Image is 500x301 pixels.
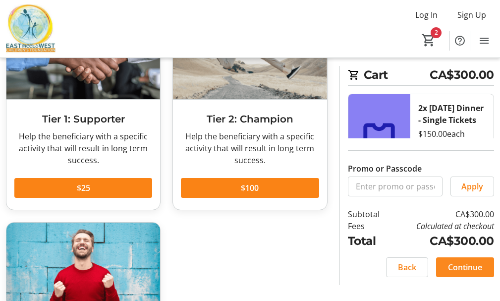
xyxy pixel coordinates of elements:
[390,232,494,249] td: CA$300.00
[449,7,494,23] button: Sign Up
[418,128,465,140] div: $150.00 each
[6,4,56,54] img: East Meets West Children's Foundation's Logo
[398,261,416,273] span: Back
[461,181,483,192] span: Apply
[415,9,438,21] span: Log In
[450,31,470,51] button: Help
[450,177,494,196] button: Apply
[348,177,443,196] input: Enter promo or passcode
[390,220,494,232] td: Calculated at checkout
[407,7,445,23] button: Log In
[181,178,319,198] button: $100
[390,208,494,220] td: CA$300.00
[348,220,390,232] td: Fees
[14,112,152,126] h3: Tier 1: Supporter
[181,130,319,166] div: Help the beneficiary with a specific activity that will result in long term success.
[14,178,152,198] button: $25
[348,208,390,220] td: Subtotal
[348,66,494,86] h2: Cart
[418,102,486,126] div: 2x [DATE] Dinner - Single Tickets
[77,182,90,194] span: $25
[430,66,494,83] span: CA$300.00
[386,257,428,277] button: Back
[241,182,259,194] span: $100
[420,31,438,49] button: Cart
[436,257,494,277] button: Continue
[14,130,152,166] div: Help the beneficiary with a specific activity that will result in long term success.
[348,163,422,175] label: Promo or Passcode
[181,112,319,126] h3: Tier 2: Champion
[348,232,390,249] td: Total
[474,31,494,51] button: Menu
[448,261,482,273] span: Continue
[457,9,486,21] span: Sign Up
